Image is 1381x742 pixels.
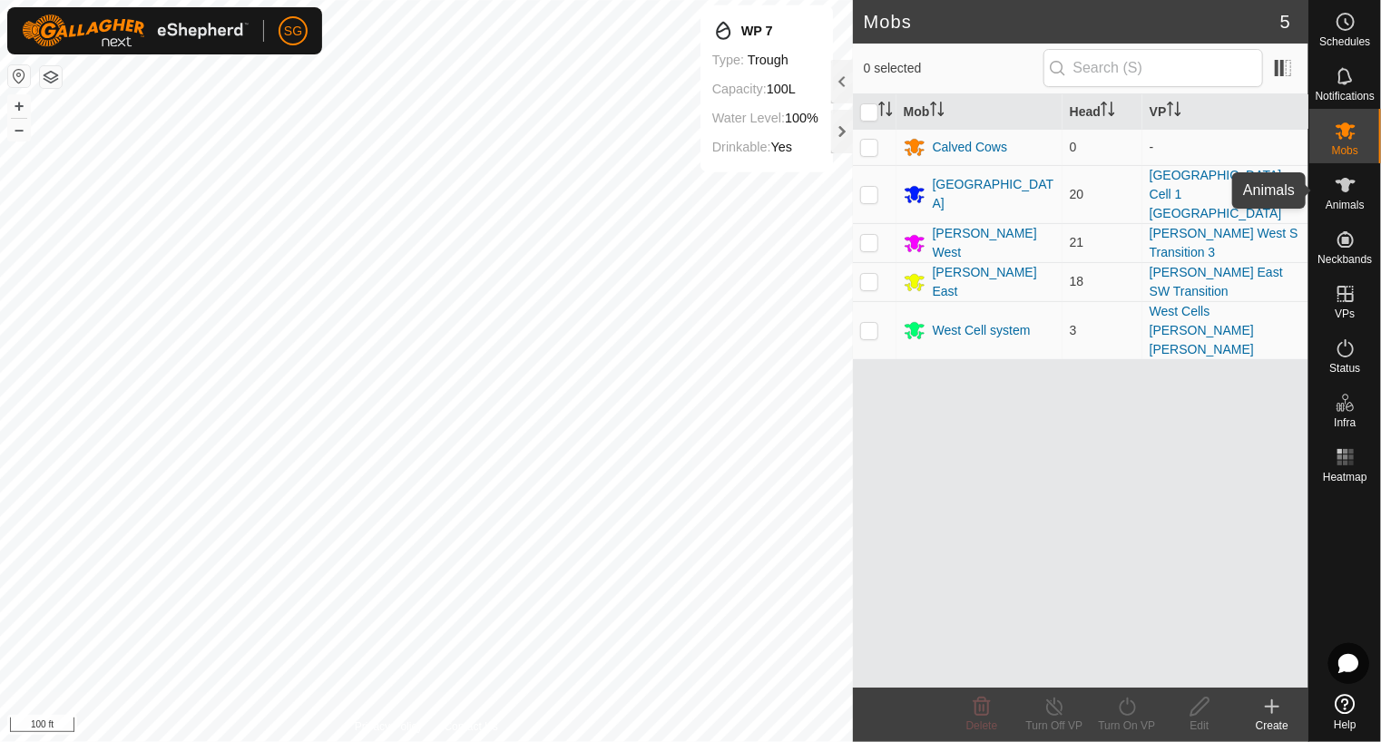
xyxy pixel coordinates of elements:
[712,78,818,100] div: 100L
[1319,36,1370,47] span: Schedules
[933,263,1055,301] div: [PERSON_NAME] East
[712,20,818,42] div: WP 7
[1236,718,1308,734] div: Create
[1018,718,1091,734] div: Turn Off VP
[1070,323,1077,337] span: 3
[1150,168,1282,220] a: [GEOGRAPHIC_DATA] Cell 1 [GEOGRAPHIC_DATA]
[712,140,771,154] label: Drinkable:
[933,138,1007,157] div: Calved Cows
[1070,140,1077,154] span: 0
[40,66,62,88] button: Map Layers
[1070,235,1084,249] span: 21
[1329,363,1360,374] span: Status
[878,104,893,119] p-sorticon: Activate to sort
[1280,8,1290,35] span: 5
[864,11,1280,33] h2: Mobs
[445,718,498,735] a: Contact Us
[284,22,302,41] span: SG
[1150,304,1254,356] a: West Cells [PERSON_NAME] [PERSON_NAME]
[1043,49,1263,87] input: Search (S)
[933,321,1031,340] div: West Cell system
[712,107,818,129] div: 100%
[712,53,744,67] label: Type:
[1070,274,1084,288] span: 18
[1316,91,1375,102] span: Notifications
[1309,687,1381,737] a: Help
[712,136,818,158] div: Yes
[712,111,785,125] label: Water Level:
[712,82,767,96] label: Capacity:
[933,175,1055,213] div: [GEOGRAPHIC_DATA]
[1326,200,1365,210] span: Animals
[8,65,30,87] button: Reset Map
[1317,254,1372,265] span: Neckbands
[8,95,30,117] button: +
[1101,104,1115,119] p-sorticon: Activate to sort
[1091,718,1163,734] div: Turn On VP
[1323,472,1367,483] span: Heatmap
[1334,719,1357,730] span: Help
[1150,226,1298,259] a: [PERSON_NAME] West S Transition 3
[8,119,30,141] button: –
[1332,145,1358,156] span: Mobs
[1334,417,1356,428] span: Infra
[1150,265,1283,298] a: [PERSON_NAME] East SW Transition
[966,719,998,732] span: Delete
[1063,94,1142,130] th: Head
[1142,129,1308,165] td: -
[22,15,249,47] img: Gallagher Logo
[1070,187,1084,201] span: 20
[1163,718,1236,734] div: Edit
[748,53,788,67] span: trough
[1142,94,1308,130] th: VP
[930,104,945,119] p-sorticon: Activate to sort
[1335,308,1355,319] span: VPs
[933,224,1055,262] div: [PERSON_NAME] West
[864,59,1043,78] span: 0 selected
[355,718,423,735] a: Privacy Policy
[896,94,1063,130] th: Mob
[1167,104,1181,119] p-sorticon: Activate to sort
